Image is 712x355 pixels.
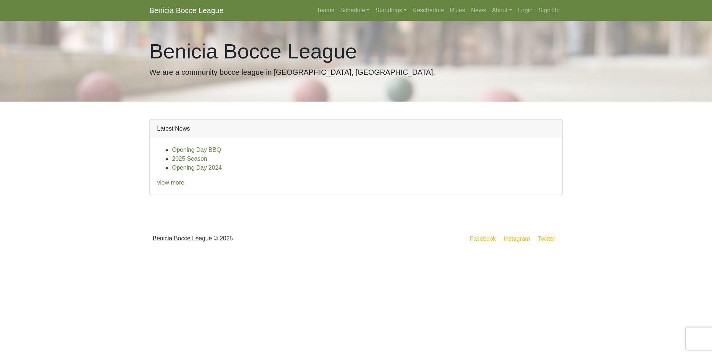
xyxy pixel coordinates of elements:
a: Opening Day BBQ [172,147,221,153]
a: Sign Up [535,3,563,18]
a: Instagram [502,234,531,243]
div: Latest News [150,120,562,138]
a: News [468,3,489,18]
a: Rules [447,3,468,18]
a: Reschedule [410,3,447,18]
a: Opening Day 2024 [172,164,222,171]
a: Schedule [337,3,373,18]
a: About [489,3,515,18]
a: 2025 Season [172,156,207,162]
h1: Benicia Bocce League [149,39,563,64]
p: We are a community bocce league in [GEOGRAPHIC_DATA], [GEOGRAPHIC_DATA]. [149,67,563,78]
a: Teams [314,3,337,18]
a: Benicia Bocce League [149,3,223,18]
a: view more [157,179,184,186]
a: Standings [372,3,409,18]
a: Facebook [468,234,498,243]
a: Twitter [536,234,561,243]
div: Benicia Bocce League © 2025 [144,225,356,252]
a: Login [515,3,535,18]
